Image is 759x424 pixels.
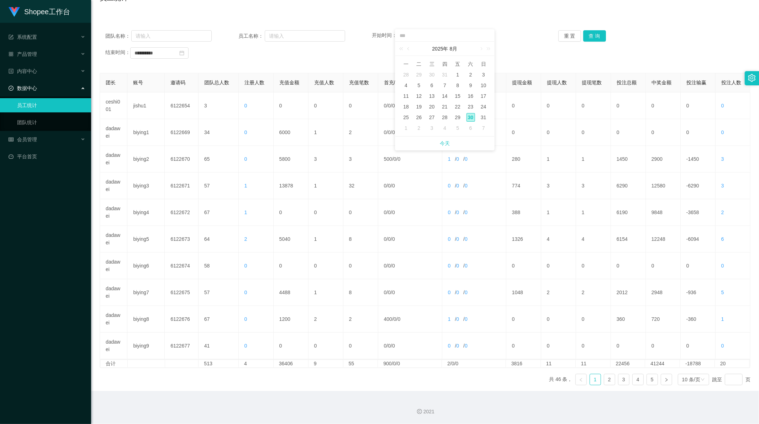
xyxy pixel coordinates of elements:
[441,102,449,111] div: 21
[309,119,343,146] td: 1
[400,69,412,80] td: 2025年7月28日
[131,30,212,42] input: 请输入
[721,103,724,108] span: 0
[465,236,468,242] span: 0
[392,183,395,189] span: 0
[343,173,378,199] td: 32
[388,210,391,215] span: 0
[618,374,629,385] a: 3
[441,113,449,122] div: 28
[274,173,309,199] td: 13878
[274,119,309,146] td: 6000
[646,173,681,199] td: 12580
[343,226,378,253] td: 8
[541,92,576,119] td: 0
[17,115,85,129] a: 团队统计
[438,91,451,101] td: 2025年8月14日
[9,149,85,164] a: 图标: dashboard平台首页
[9,68,37,74] span: 内容中心
[426,80,438,91] td: 2025年8月6日
[314,80,334,85] span: 充值人数
[506,199,541,226] td: 388
[378,199,442,226] td: / /
[402,113,410,122] div: 25
[582,80,602,85] span: 提现笔数
[426,123,438,133] td: 2025年9月3日
[392,210,395,215] span: 0
[343,199,378,226] td: 0
[453,113,462,122] div: 29
[343,92,378,119] td: 0
[428,92,436,100] div: 13
[100,173,127,199] td: dadawei
[127,119,165,146] td: biying1
[682,374,700,385] div: 10 条/页
[378,92,442,119] td: / /
[400,61,412,67] span: 一
[721,236,724,242] span: 6
[378,119,442,146] td: / /
[686,80,706,85] span: 投注输赢
[127,226,165,253] td: biying5
[415,81,423,90] div: 5
[453,92,462,100] div: 15
[576,119,611,146] td: 0
[402,124,410,132] div: 1
[451,59,464,69] th: 周五
[309,146,343,173] td: 3
[652,80,671,85] span: 中奖金额
[464,69,477,80] td: 2025年8月2日
[349,80,369,85] span: 充值笔数
[309,253,343,279] td: 0
[465,183,468,189] span: 0
[384,80,430,85] span: 首充/二充/三充(金额)
[477,59,490,69] th: 周日
[464,80,477,91] td: 2025年8月9日
[477,69,490,80] td: 2025年8月3日
[170,80,185,85] span: 邀请码
[464,59,477,69] th: 周六
[721,129,724,135] span: 0
[412,69,425,80] td: 2025年7月29日
[279,80,299,85] span: 充值金额
[388,183,391,189] span: 0
[464,61,477,67] span: 六
[400,112,412,123] td: 2025年8月25日
[343,253,378,279] td: 0
[453,124,462,132] div: 5
[611,146,646,173] td: 1450
[477,80,490,91] td: 2025年8月10日
[199,199,239,226] td: 67
[244,80,264,85] span: 注册人数
[274,253,309,279] td: 0
[465,210,468,215] span: 0
[179,51,184,55] i: 图标: calendar
[541,173,576,199] td: 3
[9,52,14,57] i: 图标: appstore-o
[583,30,606,42] button: 查 询
[412,112,425,123] td: 2025年8月26日
[165,119,199,146] td: 6122669
[165,199,199,226] td: 6122672
[448,236,451,242] span: 0
[442,146,506,173] td: / /
[661,374,672,385] li: 下一页
[412,80,425,91] td: 2025年8月5日
[451,112,464,123] td: 2025年8月29日
[441,81,449,90] div: 7
[400,101,412,112] td: 2025年8月18日
[479,124,488,132] div: 7
[199,119,239,146] td: 34
[547,80,567,85] span: 提现人数
[541,146,576,173] td: 1
[402,102,410,111] div: 18
[477,91,490,101] td: 2025年8月17日
[464,112,477,123] td: 2025年8月30日
[467,102,475,111] div: 23
[199,173,239,199] td: 57
[611,199,646,226] td: 6190
[309,226,343,253] td: 1
[309,92,343,119] td: 0
[372,33,397,38] span: 开始时间：
[415,113,423,122] div: 26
